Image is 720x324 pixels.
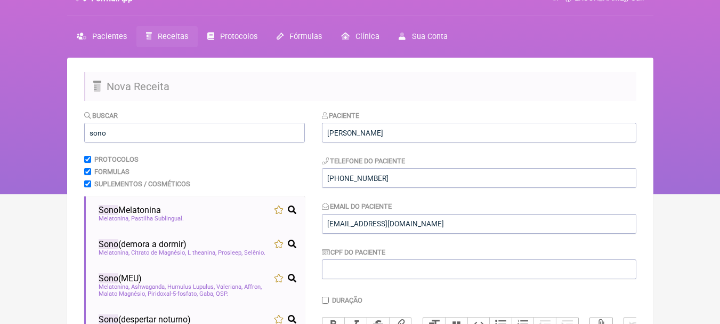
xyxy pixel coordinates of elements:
span: QSP [216,290,228,297]
label: Buscar [84,112,118,120]
label: Email do Paciente [322,202,392,210]
a: Fórmulas [267,26,331,47]
a: Receitas [136,26,198,47]
span: Melatonina [99,249,130,256]
span: Sua Conta [412,32,448,41]
input: exemplo: emagrecimento, ansiedade [84,123,305,143]
span: (demora a dormir) [99,239,187,249]
span: Melatonina [99,283,130,290]
span: Piridoxal-5-fosfato [148,290,198,297]
span: Fórmulas [289,32,322,41]
span: Gaba [199,290,214,297]
span: L theanina [188,249,216,256]
span: Selênio [244,249,265,256]
span: Prosleep [218,249,242,256]
span: Sono [99,273,118,283]
span: Malato Magnésio [99,290,146,297]
span: (MEU) [99,273,142,283]
label: Formulas [94,168,130,176]
label: Suplementos / Cosméticos [94,180,190,188]
span: Sono [99,205,118,215]
label: Duração [332,296,362,304]
span: Receitas [158,32,188,41]
span: Ashwaganda [131,283,166,290]
a: Protocolos [198,26,267,47]
span: Protocolos [220,32,257,41]
label: Protocolos [94,155,139,163]
label: Paciente [322,112,360,120]
a: Sua Conta [389,26,457,47]
span: Citrato de Magnésio [131,249,186,256]
span: Sono [99,239,118,249]
span: Pastilha Sublingual [131,215,184,222]
span: Valeriana [216,283,242,290]
span: Pacientes [92,32,127,41]
label: CPF do Paciente [322,248,386,256]
span: Affron [244,283,262,290]
span: Melatonina [99,215,130,222]
h2: Nova Receita [84,72,636,101]
span: Humulus Lupulus [167,283,215,290]
span: Clínica [355,32,379,41]
label: Telefone do Paciente [322,157,406,165]
a: Clínica [331,26,389,47]
span: Melatonina [99,205,161,215]
a: Pacientes [67,26,136,47]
